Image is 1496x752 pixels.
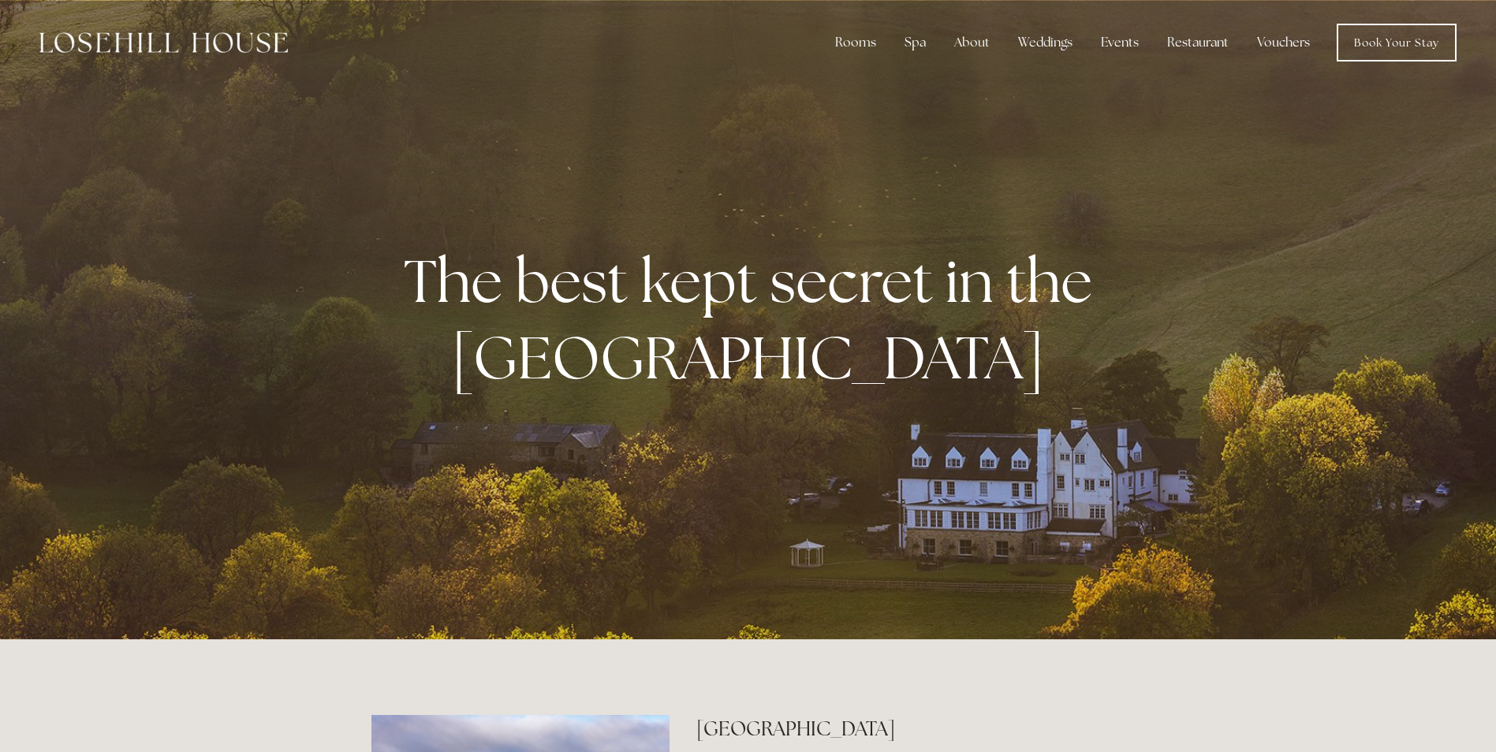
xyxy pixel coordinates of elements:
[892,27,938,58] div: Spa
[823,27,889,58] div: Rooms
[404,242,1105,396] strong: The best kept secret in the [GEOGRAPHIC_DATA]
[1337,24,1457,61] a: Book Your Stay
[696,715,1125,743] h2: [GEOGRAPHIC_DATA]
[942,27,1002,58] div: About
[1005,27,1085,58] div: Weddings
[1155,27,1241,58] div: Restaurant
[1088,27,1151,58] div: Events
[39,32,288,53] img: Losehill House
[1244,27,1323,58] a: Vouchers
